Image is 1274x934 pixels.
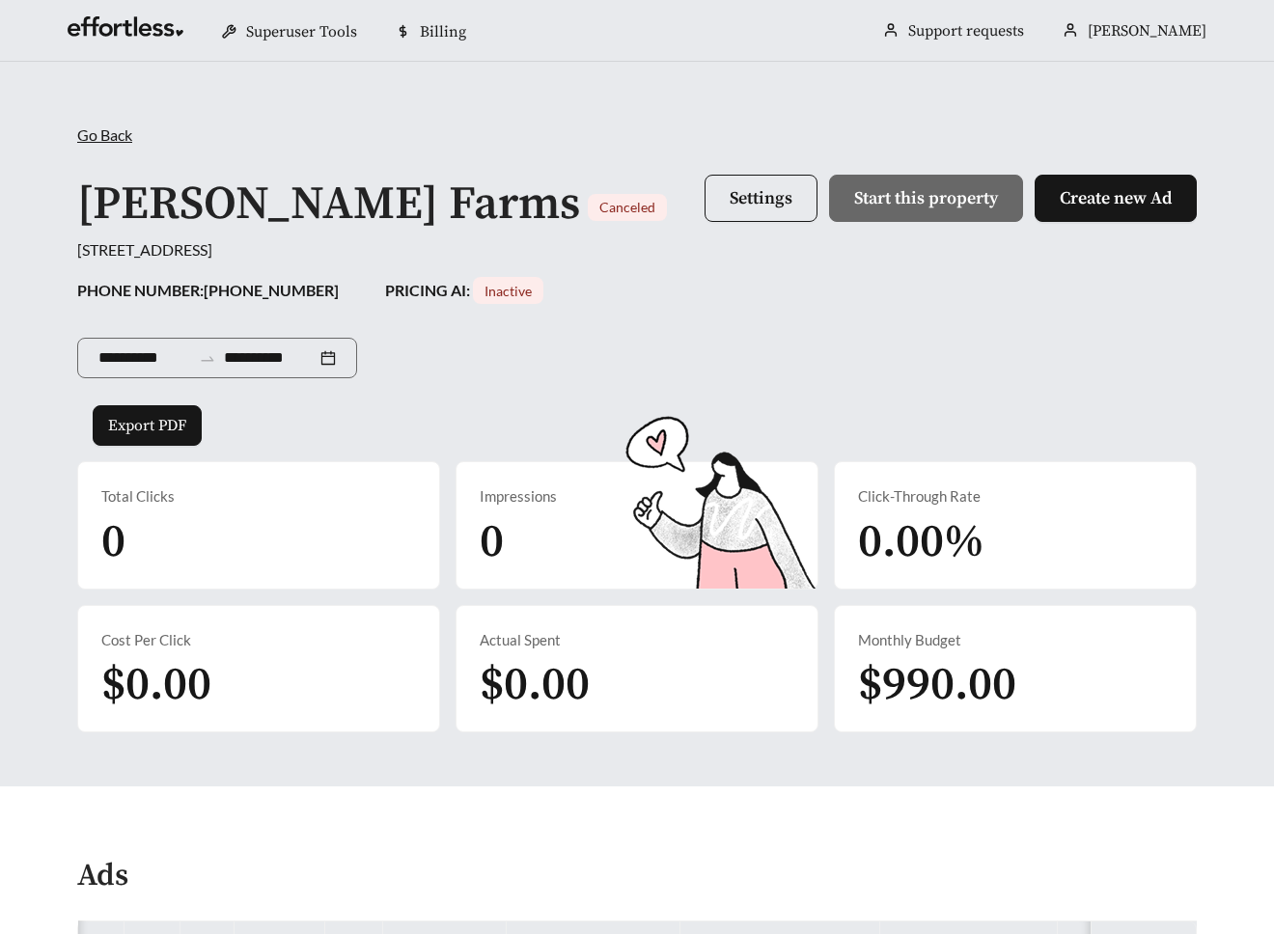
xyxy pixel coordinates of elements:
[858,485,1173,508] div: Click-Through Rate
[199,349,216,367] span: to
[93,405,202,446] button: Export PDF
[108,414,186,437] span: Export PDF
[485,283,532,299] span: Inactive
[730,187,792,209] span: Settings
[480,513,504,571] span: 0
[1088,21,1206,41] span: [PERSON_NAME]
[858,656,1016,714] span: $990.00
[480,629,794,651] div: Actual Spent
[1060,187,1172,209] span: Create new Ad
[858,629,1173,651] div: Monthly Budget
[480,485,794,508] div: Impressions
[599,199,655,215] span: Canceled
[77,176,580,233] h1: [PERSON_NAME] Farms
[101,485,416,508] div: Total Clicks
[101,629,416,651] div: Cost Per Click
[246,22,357,41] span: Superuser Tools
[77,281,339,299] strong: PHONE NUMBER: [PHONE_NUMBER]
[480,656,590,714] span: $0.00
[77,860,128,893] h4: Ads
[101,656,211,714] span: $0.00
[199,350,216,368] span: swap-right
[420,22,466,41] span: Billing
[101,513,125,571] span: 0
[829,175,1023,222] button: Start this property
[858,513,984,571] span: 0.00%
[385,281,543,299] strong: PRICING AI:
[77,125,132,144] span: Go Back
[77,238,1197,261] div: [STREET_ADDRESS]
[705,175,817,222] button: Settings
[1035,175,1197,222] button: Create new Ad
[908,21,1024,41] a: Support requests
